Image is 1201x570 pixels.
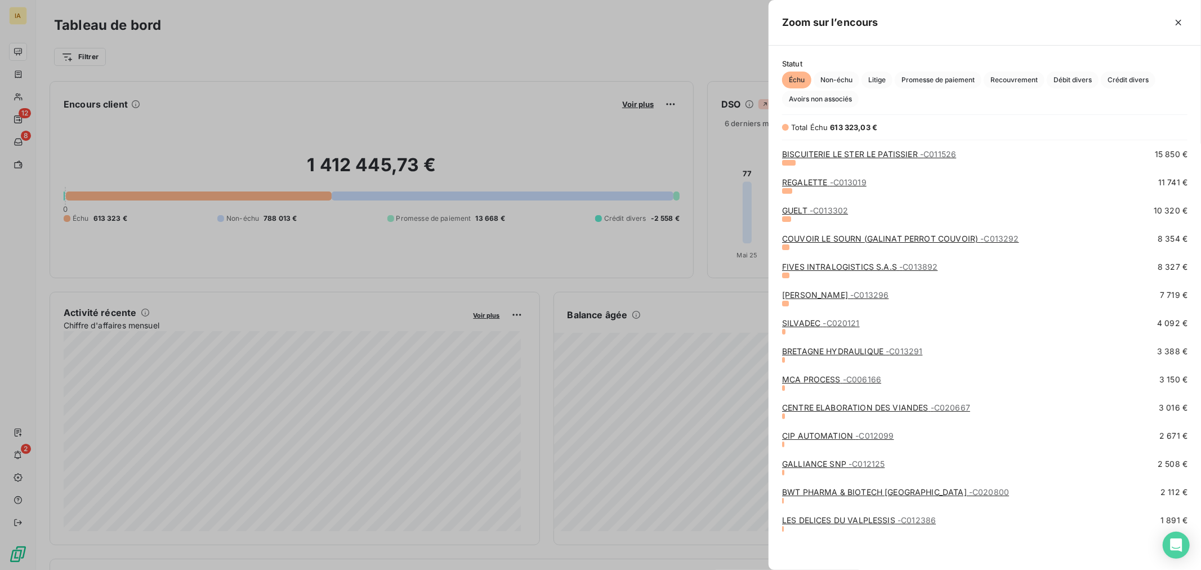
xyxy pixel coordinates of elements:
[782,431,894,440] a: CIP AUTOMATION
[782,206,848,215] a: GUELT
[782,346,922,356] a: BRETAGNE HYDRAULIQUE
[920,149,956,159] span: - C011526
[931,403,970,412] span: - C020667
[855,431,894,440] span: - C012099
[1158,458,1187,470] span: 2 508 €
[814,72,859,88] button: Non-échu
[782,15,878,30] h5: Zoom sur l’encours
[830,177,867,187] span: - C013019
[782,515,936,525] a: LES DELICES DU VALPLESSIS
[898,515,936,525] span: - C012386
[769,147,1201,556] div: grid
[791,123,828,132] span: Total Échu
[984,72,1044,88] button: Recouvrement
[843,375,881,384] span: - C006166
[1157,318,1187,329] span: 4 092 €
[1155,149,1187,160] span: 15 850 €
[1047,72,1099,88] button: Débit divers
[849,459,885,469] span: - C012125
[782,487,1009,497] a: BWT PHARMA & BIOTECH [GEOGRAPHIC_DATA]
[969,487,1009,497] span: - C020800
[850,290,889,300] span: - C013296
[895,72,981,88] button: Promesse de paiement
[782,177,867,187] a: REGALETTE
[782,91,859,108] button: Avoirs non associés
[861,72,892,88] button: Litige
[1160,290,1187,301] span: 7 719 €
[1160,515,1187,526] span: 1 891 €
[782,375,881,384] a: MCA PROCESS
[1160,487,1187,498] span: 2 112 €
[1159,374,1187,385] span: 3 150 €
[823,318,859,328] span: - C020121
[1159,402,1187,413] span: 3 016 €
[782,149,956,159] a: BISCUITERIE LE STER LE PATISSIER
[782,234,1019,243] a: COUVOIR LE SOURN (GALINAT PERROT COUVOIR)
[1157,346,1187,357] span: 3 388 €
[1159,430,1187,442] span: 2 671 €
[886,346,922,356] span: - C013291
[980,234,1019,243] span: - C013292
[782,459,885,469] a: GALLIANCE SNP
[782,262,937,271] a: FIVES INTRALOGISTICS S.A.S
[1163,532,1190,559] div: Open Intercom Messenger
[831,123,878,132] span: 613 323,03 €
[810,206,848,215] span: - C013302
[1101,72,1155,88] button: Crédit divers
[782,318,860,328] a: SILVADEC
[1158,233,1187,244] span: 8 354 €
[1154,205,1187,216] span: 10 320 €
[782,59,1187,68] span: Statut
[1158,261,1187,273] span: 8 327 €
[782,403,970,412] a: CENTRE ELABORATION DES VIANDES
[782,72,811,88] button: Échu
[899,262,937,271] span: - C013892
[1158,177,1187,188] span: 11 741 €
[782,290,889,300] a: [PERSON_NAME]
